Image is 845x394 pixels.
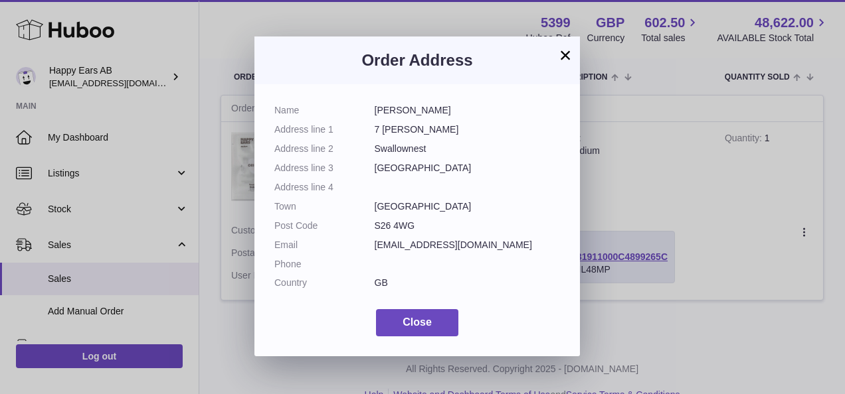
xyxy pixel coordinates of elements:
dd: 7 [PERSON_NAME] [375,123,561,136]
dt: Address line 4 [274,181,375,194]
dd: S26 4WG [375,220,561,232]
dt: Post Code [274,220,375,232]
dt: Town [274,200,375,213]
dt: Phone [274,258,375,271]
dd: [GEOGRAPHIC_DATA] [375,162,561,174]
dd: GB [375,277,561,289]
span: Close [403,316,432,328]
dt: Address line 1 [274,123,375,136]
dt: Name [274,104,375,117]
button: Close [376,309,458,336]
dd: Swallownest [375,143,561,155]
button: × [557,47,573,63]
dt: Email [274,239,375,251]
dt: Address line 2 [274,143,375,155]
dd: [EMAIL_ADDRESS][DOMAIN_NAME] [375,239,561,251]
h3: Order Address [274,50,560,71]
dd: [GEOGRAPHIC_DATA] [375,200,561,213]
dd: [PERSON_NAME] [375,104,561,117]
dt: Country [274,277,375,289]
dt: Address line 3 [274,162,375,174]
